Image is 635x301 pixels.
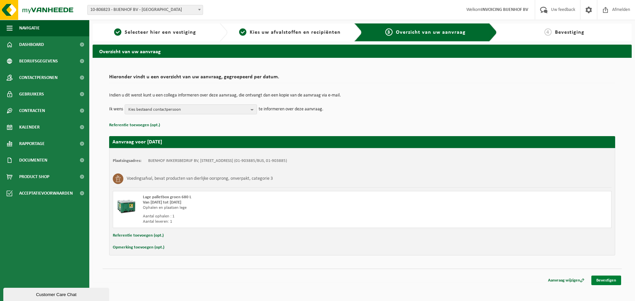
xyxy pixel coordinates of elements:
a: 2Kies uw afvalstoffen en recipiënten [231,28,349,36]
h3: Voedingsafval, bevat producten van dierlijke oorsprong, onverpakt, categorie 3 [127,173,273,184]
span: 3 [385,28,393,36]
td: BIJENHOF IMKERSBEDRIJF BV, [STREET_ADDRESS] (01-903885/BUS, 01-903885) [148,158,287,164]
span: Dashboard [19,36,44,53]
span: Contracten [19,102,45,119]
span: Gebruikers [19,86,44,102]
h2: Overzicht van uw aanvraag [93,45,632,57]
strong: Van [DATE] tot [DATE] [143,200,181,205]
span: Navigatie [19,20,40,36]
span: 1 [114,28,121,36]
span: Selecteer hier een vestiging [125,30,196,35]
div: Aantal leveren: 1 [143,219,389,224]
strong: INVOICING BIJENHOF BV [481,7,528,12]
span: Rapportage [19,135,45,152]
span: Product Shop [19,169,49,185]
img: PB-LB-0680-HPE-GN-01.png [116,195,136,214]
h2: Hieronder vindt u een overzicht van uw aanvraag, gegroepeerd per datum. [109,74,615,83]
span: Overzicht van uw aanvraag [396,30,466,35]
button: Referentie toevoegen (opt.) [109,121,160,130]
span: Kalender [19,119,40,135]
span: Contactpersonen [19,69,58,86]
p: Indien u dit wenst kunt u een collega informeren over deze aanvraag, die ontvangt dan een kopie v... [109,93,615,98]
a: Bevestigen [591,276,621,285]
div: Ophalen en plaatsen lege [143,205,389,210]
strong: Plaatsingsadres: [113,159,142,163]
span: Acceptatievoorwaarden [19,185,73,202]
span: Bedrijfsgegevens [19,53,58,69]
strong: Aanvraag voor [DATE] [112,139,162,145]
div: Aantal ophalen : 1 [143,214,389,219]
button: Opmerking toevoegen (opt.) [113,243,164,252]
span: Lage palletbox groen 680 L [143,195,191,199]
p: te informeren over deze aanvraag. [259,104,323,114]
iframe: chat widget [3,286,110,301]
span: Bevestiging [555,30,584,35]
span: 4 [544,28,552,36]
a: 1Selecteer hier een vestiging [96,28,214,36]
span: 2 [239,28,246,36]
span: 10-806823 - BIJENHOF BV - BISSEGEM [88,5,203,15]
span: Kies uw afvalstoffen en recipiënten [250,30,341,35]
p: Ik wens [109,104,123,114]
button: Referentie toevoegen (opt.) [113,231,164,240]
span: Documenten [19,152,47,169]
span: Kies bestaand contactpersoon [128,105,248,115]
span: 10-806823 - BIJENHOF BV - BISSEGEM [87,5,203,15]
button: Kies bestaand contactpersoon [125,104,257,114]
a: Aanvraag wijzigen [543,276,589,285]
